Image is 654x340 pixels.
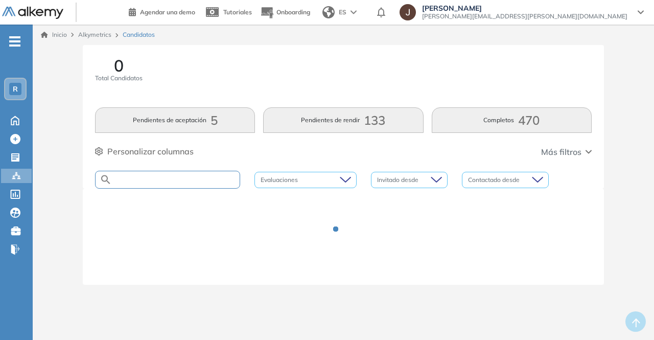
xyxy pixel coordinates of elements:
button: Personalizar columnas [95,145,194,157]
a: Agendar una demo [129,5,195,17]
span: [PERSON_NAME] [422,4,627,12]
img: world [322,6,335,18]
i: - [9,40,20,42]
span: R [13,85,18,93]
span: ES [339,8,346,17]
button: Pendientes de aceptación5 [95,107,255,133]
button: Más filtros [541,146,592,158]
img: arrow [351,10,357,14]
span: Total Candidatos [95,74,143,83]
span: Tutoriales [223,8,252,16]
span: Alkymetrics [78,31,111,38]
button: Completos470 [432,107,592,133]
img: Logo [2,7,63,19]
span: Agendar una demo [140,8,195,16]
button: Onboarding [260,2,310,24]
a: Inicio [41,30,67,39]
button: Pendientes de rendir133 [263,107,423,133]
span: Onboarding [276,8,310,16]
span: Candidatos [123,30,155,39]
span: Personalizar columnas [107,145,194,157]
span: Más filtros [541,146,581,158]
span: 0 [114,57,124,74]
img: SEARCH_ALT [100,173,112,186]
span: [PERSON_NAME][EMAIL_ADDRESS][PERSON_NAME][DOMAIN_NAME] [422,12,627,20]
